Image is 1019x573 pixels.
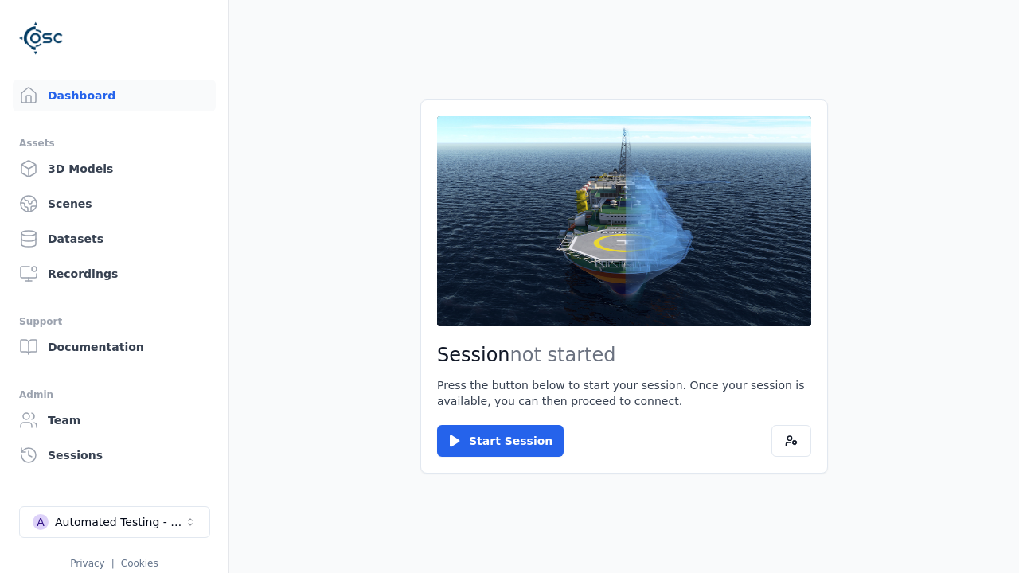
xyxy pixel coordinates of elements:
a: Sessions [13,439,216,471]
a: Team [13,404,216,436]
a: Documentation [13,331,216,363]
a: Recordings [13,258,216,290]
h2: Session [437,342,811,368]
span: | [111,558,115,569]
div: A [33,514,49,530]
div: Support [19,312,209,331]
span: not started [510,344,616,366]
a: Cookies [121,558,158,569]
div: Assets [19,134,209,153]
a: Scenes [13,188,216,220]
img: Logo [19,16,64,60]
button: Start Session [437,425,564,457]
div: Admin [19,385,209,404]
a: Privacy [70,558,104,569]
a: Dashboard [13,80,216,111]
button: Select a workspace [19,506,210,538]
p: Press the button below to start your session. Once your session is available, you can then procee... [437,377,811,409]
a: Datasets [13,223,216,255]
div: Automated Testing - Playwright [55,514,184,530]
a: 3D Models [13,153,216,185]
